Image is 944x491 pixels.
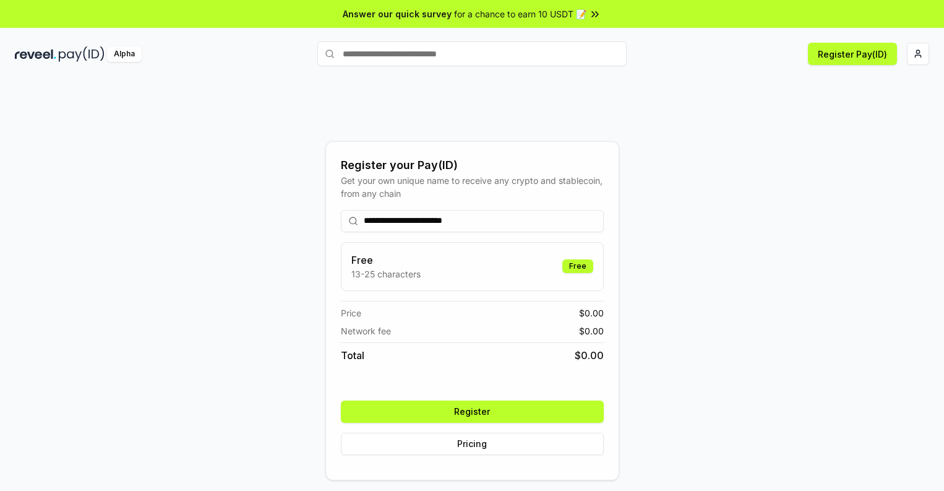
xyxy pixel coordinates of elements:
[341,401,604,423] button: Register
[341,324,391,337] span: Network fee
[575,348,604,363] span: $ 0.00
[107,46,142,62] div: Alpha
[59,46,105,62] img: pay_id
[562,259,593,273] div: Free
[343,7,452,20] span: Answer our quick survey
[808,43,897,65] button: Register Pay(ID)
[341,433,604,455] button: Pricing
[341,348,364,363] span: Total
[341,306,361,319] span: Price
[15,46,56,62] img: reveel_dark
[351,253,421,267] h3: Free
[579,306,604,319] span: $ 0.00
[341,157,604,174] div: Register your Pay(ID)
[454,7,586,20] span: for a chance to earn 10 USDT 📝
[351,267,421,280] p: 13-25 characters
[341,174,604,200] div: Get your own unique name to receive any crypto and stablecoin, from any chain
[579,324,604,337] span: $ 0.00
